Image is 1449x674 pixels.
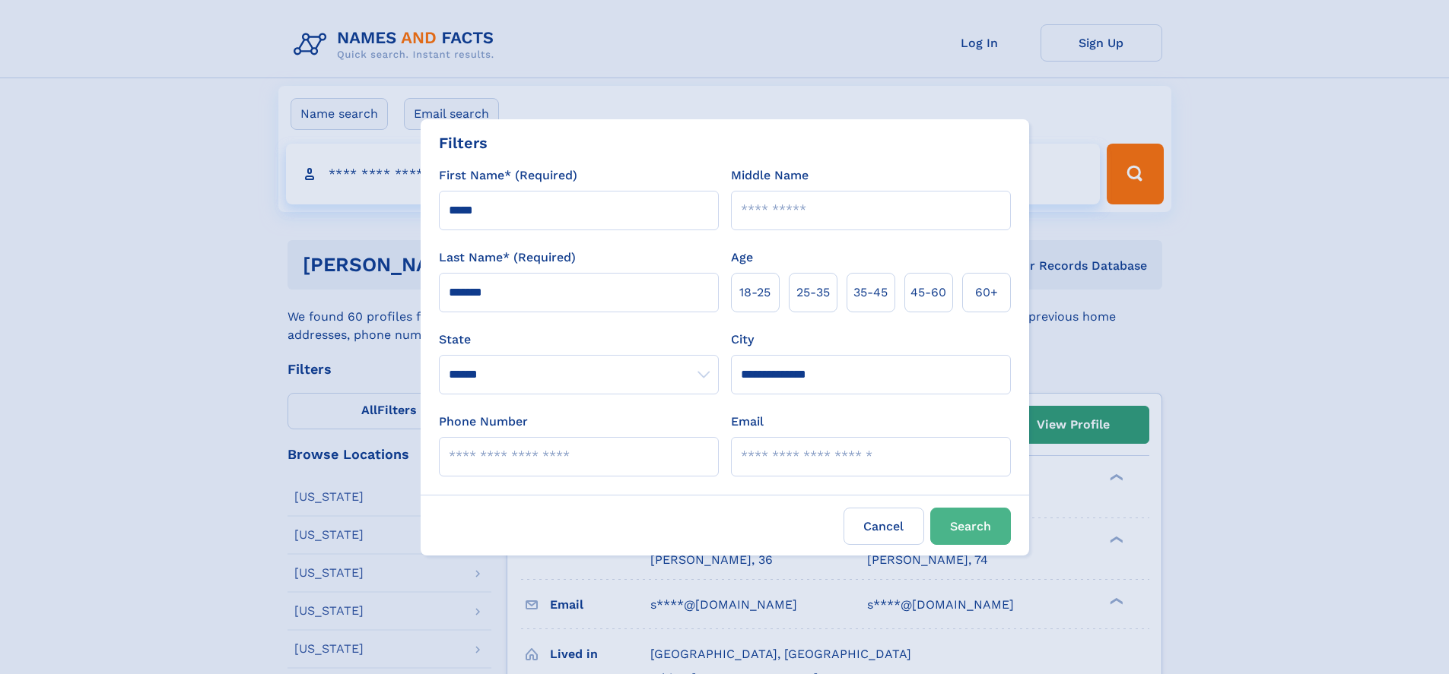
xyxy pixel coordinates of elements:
[739,283,771,302] span: 18‑25
[731,331,754,349] label: City
[439,248,576,267] label: Last Name* (Required)
[731,166,809,185] label: Middle Name
[439,131,488,154] div: Filters
[439,413,528,431] label: Phone Number
[731,248,753,267] label: Age
[731,413,764,431] label: Email
[796,283,830,302] span: 25‑35
[975,283,998,302] span: 60+
[853,283,888,302] span: 35‑45
[439,331,719,349] label: State
[439,166,577,185] label: First Name* (Required)
[910,283,946,302] span: 45‑60
[844,508,924,545] label: Cancel
[930,508,1011,545] button: Search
